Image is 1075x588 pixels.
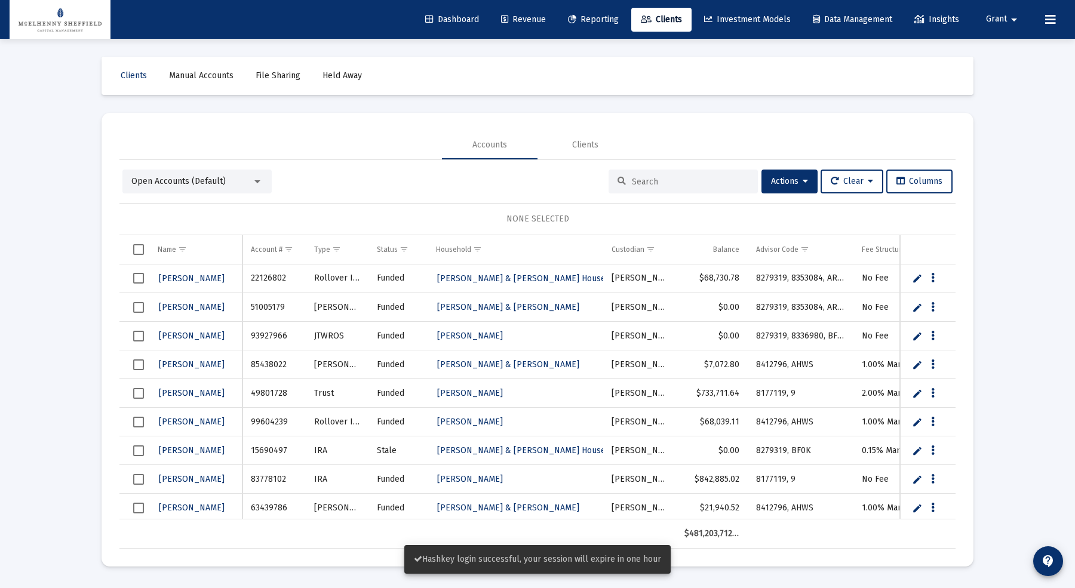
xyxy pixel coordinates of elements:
[676,494,748,522] td: $21,940.52
[821,170,883,193] button: Clear
[159,302,225,312] span: [PERSON_NAME]
[813,14,892,24] span: Data Management
[377,330,419,342] div: Funded
[676,465,748,494] td: $842,885.02
[800,245,809,254] span: Show filter options for column 'Advisor Code'
[158,384,226,402] a: [PERSON_NAME]
[437,302,579,312] span: [PERSON_NAME] & [PERSON_NAME]
[306,350,368,379] td: [PERSON_NAME]
[713,245,739,254] div: Balance
[133,417,144,427] div: Select row
[473,245,482,254] span: Show filter options for column 'Household'
[306,465,368,494] td: IRA
[158,470,226,488] a: [PERSON_NAME]
[472,139,507,151] div: Accounts
[425,14,479,24] span: Dashboard
[436,356,580,373] a: [PERSON_NAME] & [PERSON_NAME]
[603,436,676,465] td: [PERSON_NAME]
[377,387,419,399] div: Funded
[912,273,923,284] a: Edit
[436,298,580,316] a: [PERSON_NAME] & [PERSON_NAME]
[242,465,306,494] td: 83778102
[133,388,144,399] div: Select row
[676,293,748,322] td: $0.00
[905,8,969,32] a: Insights
[313,64,371,88] a: Held Away
[242,350,306,379] td: 85438022
[159,474,225,484] span: [PERSON_NAME]
[853,264,959,293] td: No Fee
[437,445,623,455] span: [PERSON_NAME] & [PERSON_NAME] Household
[912,302,923,313] a: Edit
[131,176,226,186] span: Open Accounts (Default)
[853,293,959,322] td: No Fee
[251,245,282,254] div: Account #
[436,270,624,287] a: [PERSON_NAME] & [PERSON_NAME] Household
[332,245,341,254] span: Show filter options for column 'Type'
[748,379,853,408] td: 8177119, 9
[242,293,306,322] td: 51005179
[158,245,176,254] div: Name
[831,176,873,186] span: Clear
[133,359,144,370] div: Select row
[912,445,923,456] a: Edit
[568,14,619,24] span: Reporting
[912,417,923,427] a: Edit
[748,322,853,350] td: 8279319, 8336980, BF0K
[159,359,225,370] span: [PERSON_NAME]
[119,235,956,549] div: Data grid
[377,502,419,514] div: Funded
[676,350,748,379] td: $7,072.80
[242,235,306,264] td: Column Account #
[242,264,306,293] td: 22126802
[676,408,748,436] td: $68,039.11
[133,331,144,341] div: Select row
[501,14,546,24] span: Revenue
[676,264,748,293] td: $68,730.78
[912,388,923,399] a: Edit
[748,408,853,436] td: 8412796, AHWS
[436,470,504,488] a: [PERSON_NAME]
[803,8,902,32] a: Data Management
[437,331,503,341] span: [PERSON_NAME]
[242,494,306,522] td: 63439786
[437,474,503,484] span: [PERSON_NAME]
[133,445,144,456] div: Select row
[603,350,676,379] td: [PERSON_NAME]
[306,379,368,408] td: Trust
[428,235,603,264] td: Column Household
[853,235,959,264] td: Column Fee Structure(s)
[603,264,676,293] td: [PERSON_NAME]
[912,331,923,341] a: Edit
[437,388,503,398] span: [PERSON_NAME]
[853,350,959,379] td: 1.00% Management Fee
[853,408,959,436] td: 1.00% Management Fee
[306,408,368,436] td: Rollover IRA
[612,245,644,254] div: Custodian
[748,235,853,264] td: Column Advisor Code
[159,331,225,341] span: [PERSON_NAME]
[437,417,503,427] span: [PERSON_NAME]
[862,245,914,254] div: Fee Structure(s)
[896,176,942,186] span: Columns
[986,14,1007,24] span: Grant
[400,245,408,254] span: Show filter options for column 'Status'
[306,235,368,264] td: Column Type
[158,442,226,459] a: [PERSON_NAME]
[631,8,692,32] a: Clients
[377,416,419,428] div: Funded
[159,445,225,455] span: [PERSON_NAME]
[756,245,798,254] div: Advisor Code
[603,408,676,436] td: [PERSON_NAME]
[748,436,853,465] td: 8279319, BF0K
[414,554,661,564] span: Hashkey login successful, your session will expire in one hour
[748,293,853,322] td: 8279319, 8353084, ARBY
[133,273,144,284] div: Select row
[159,273,225,284] span: [PERSON_NAME]
[178,245,187,254] span: Show filter options for column 'Name'
[322,70,362,81] span: Held Away
[912,474,923,485] a: Edit
[572,139,598,151] div: Clients
[368,235,428,264] td: Column Status
[436,327,504,344] a: [PERSON_NAME]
